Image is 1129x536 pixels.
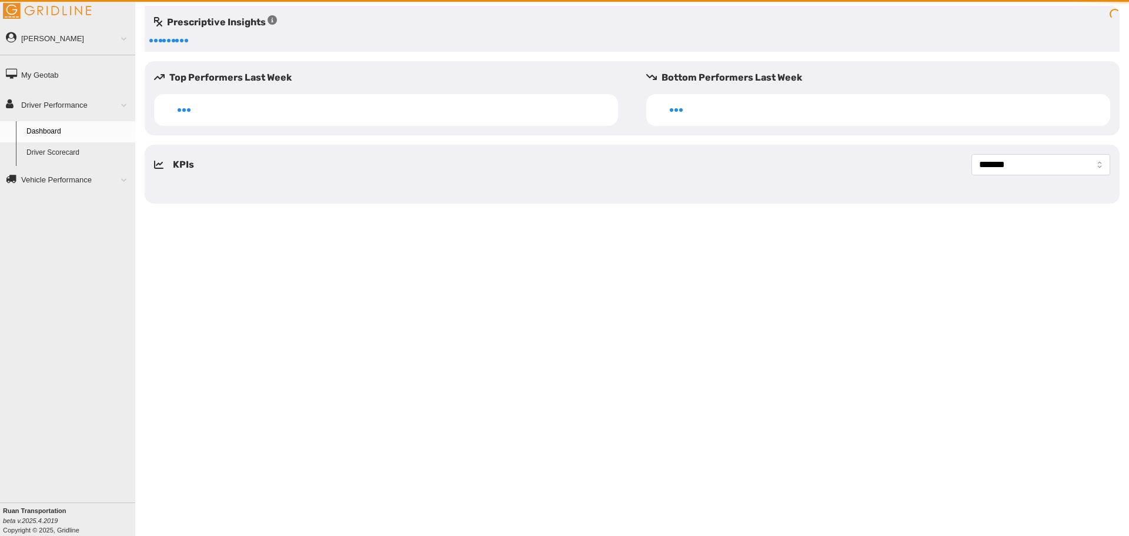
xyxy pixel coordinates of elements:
a: Idle Cost [21,164,135,185]
div: Copyright © 2025, Gridline [3,506,135,535]
a: Driver Scorecard [21,142,135,164]
h5: Prescriptive Insights [154,15,277,29]
h5: Bottom Performers Last Week [646,71,1120,85]
i: beta v.2025.4.2019 [3,517,58,524]
h5: Top Performers Last Week [154,71,627,85]
b: Ruan Transportation [3,507,66,514]
h5: KPIs [173,158,194,172]
img: Gridline [3,3,91,19]
a: Dashboard [21,121,135,142]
